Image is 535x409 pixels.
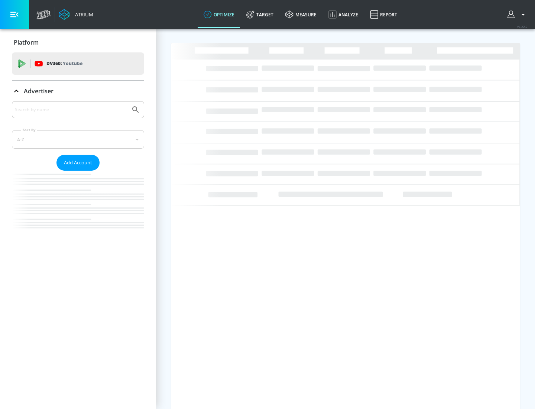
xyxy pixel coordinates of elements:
nav: list of Advertiser [12,171,144,243]
input: Search by name [15,105,127,115]
div: A-Z [12,130,144,149]
div: Atrium [72,11,93,18]
a: Report [364,1,403,28]
div: Platform [12,32,144,53]
p: Advertiser [24,87,53,95]
div: DV360: Youtube [12,52,144,75]
button: Add Account [56,155,100,171]
p: DV360: [46,59,82,68]
a: Analyze [322,1,364,28]
div: Advertiser [12,101,144,243]
span: v 4.22.2 [517,25,528,29]
span: Add Account [64,158,92,167]
p: Youtube [63,59,82,67]
label: Sort By [21,128,37,132]
a: Atrium [59,9,93,20]
a: optimize [198,1,240,28]
a: Target [240,1,279,28]
p: Platform [14,38,39,46]
a: measure [279,1,322,28]
div: Advertiser [12,81,144,102]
